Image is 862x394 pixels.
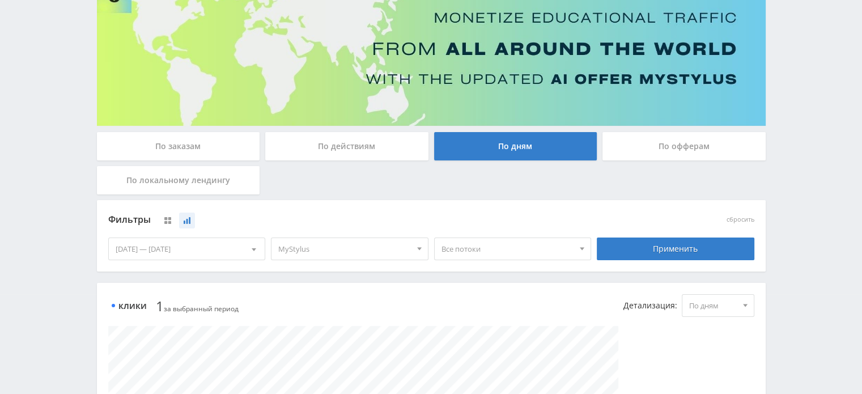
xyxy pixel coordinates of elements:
[441,238,574,260] span: Все потоки
[109,238,265,260] div: [DATE] — [DATE]
[278,238,411,260] span: MyStylus
[623,301,677,310] span: Детализация:
[108,211,592,228] div: Фильтры
[727,216,754,223] button: сбросить
[97,166,260,194] div: По локальному лендингу
[602,132,766,160] div: По офферам
[265,132,428,160] div: По действиям
[597,238,754,260] div: Применить
[434,132,597,160] div: По дням
[689,295,737,316] span: По дням
[97,132,260,160] div: По заказам
[156,296,164,315] span: 1
[108,302,147,311] span: Клики
[156,300,239,313] span: за выбранный период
